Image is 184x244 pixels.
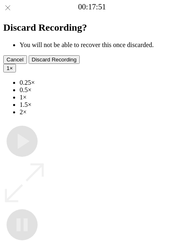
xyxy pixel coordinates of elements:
[29,55,80,64] button: Discard Recording
[3,22,181,33] h2: Discard Recording?
[20,108,181,116] li: 2×
[7,65,9,71] span: 1
[20,79,181,86] li: 0.25×
[20,86,181,94] li: 0.5×
[20,101,181,108] li: 1.5×
[3,55,27,64] button: Cancel
[20,94,181,101] li: 1×
[78,2,106,11] a: 00:17:51
[20,41,181,49] li: You will not be able to recover this once discarded.
[3,64,16,72] button: 1×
